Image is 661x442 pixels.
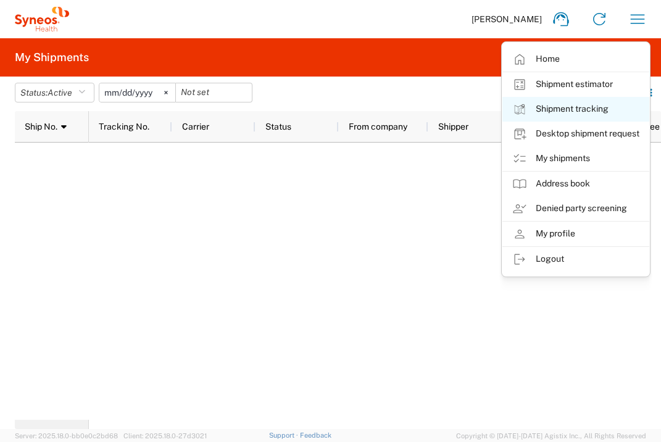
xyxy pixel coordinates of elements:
[502,47,649,72] a: Home
[15,50,89,65] h2: My Shipments
[25,122,57,131] span: Ship No.
[502,72,649,97] a: Shipment estimator
[300,432,331,439] a: Feedback
[502,146,649,171] a: My shipments
[15,432,118,440] span: Server: 2025.18.0-bb0e0c2bd68
[269,432,300,439] a: Support
[456,430,646,441] span: Copyright © [DATE]-[DATE] Agistix Inc., All Rights Reserved
[15,83,94,102] button: Status:Active
[176,83,252,102] input: Not set
[182,122,209,131] span: Carrier
[502,122,649,146] a: Desktop shipment request
[502,222,649,246] a: My profile
[99,83,175,102] input: Not set
[349,122,407,131] span: From company
[123,432,207,440] span: Client: 2025.18.0-27d3021
[502,247,649,272] a: Logout
[472,14,542,25] span: [PERSON_NAME]
[48,88,72,98] span: Active
[502,196,649,221] a: Denied party screening
[265,122,291,131] span: Status
[502,97,649,122] a: Shipment tracking
[502,172,649,196] a: Address book
[99,122,149,131] span: Tracking No.
[438,122,468,131] span: Shipper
